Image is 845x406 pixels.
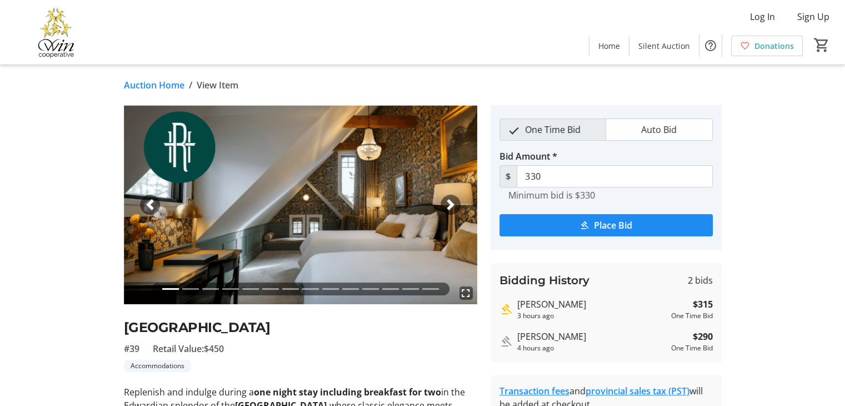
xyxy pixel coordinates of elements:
[589,36,629,56] a: Home
[124,78,184,92] a: Auction Home
[517,311,667,321] div: 3 hours ago
[499,272,589,289] h3: Bidding History
[499,150,557,163] label: Bid Amount *
[517,298,667,311] div: [PERSON_NAME]
[699,34,722,57] button: Help
[153,342,224,355] span: Retail Value: $450
[750,10,775,23] span: Log In
[189,78,192,92] span: /
[638,40,690,52] span: Silent Auction
[754,40,794,52] span: Donations
[788,8,838,26] button: Sign Up
[518,119,587,140] span: One Time Bid
[594,219,632,232] span: Place Bid
[634,119,683,140] span: Auto Bid
[499,165,517,187] span: $
[197,78,238,92] span: View Item
[688,274,713,287] span: 2 bids
[517,343,667,353] div: 4 hours ago
[517,330,667,343] div: [PERSON_NAME]
[124,360,191,372] tr-label-badge: Accommodations
[499,385,569,397] a: Transaction fees
[499,214,713,236] button: Place Bid
[124,105,477,304] img: Image
[586,385,689,397] a: provincial sales tax (PST)
[499,303,513,316] mat-icon: Highest bid
[499,335,513,348] mat-icon: Outbid
[693,330,713,343] strong: $290
[459,286,473,300] mat-icon: fullscreen
[508,190,595,201] tr-hint: Minimum bid is $330
[671,343,713,353] div: One Time Bid
[741,8,784,26] button: Log In
[671,311,713,321] div: One Time Bid
[254,386,441,398] strong: one night stay including breakfast for two
[598,40,620,52] span: Home
[7,4,106,60] img: Victoria Women In Need Community Cooperative's Logo
[629,36,699,56] a: Silent Auction
[797,10,829,23] span: Sign Up
[731,36,803,56] a: Donations
[693,298,713,311] strong: $315
[124,342,139,355] span: #39
[812,35,832,55] button: Cart
[124,318,477,338] h2: [GEOGRAPHIC_DATA]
